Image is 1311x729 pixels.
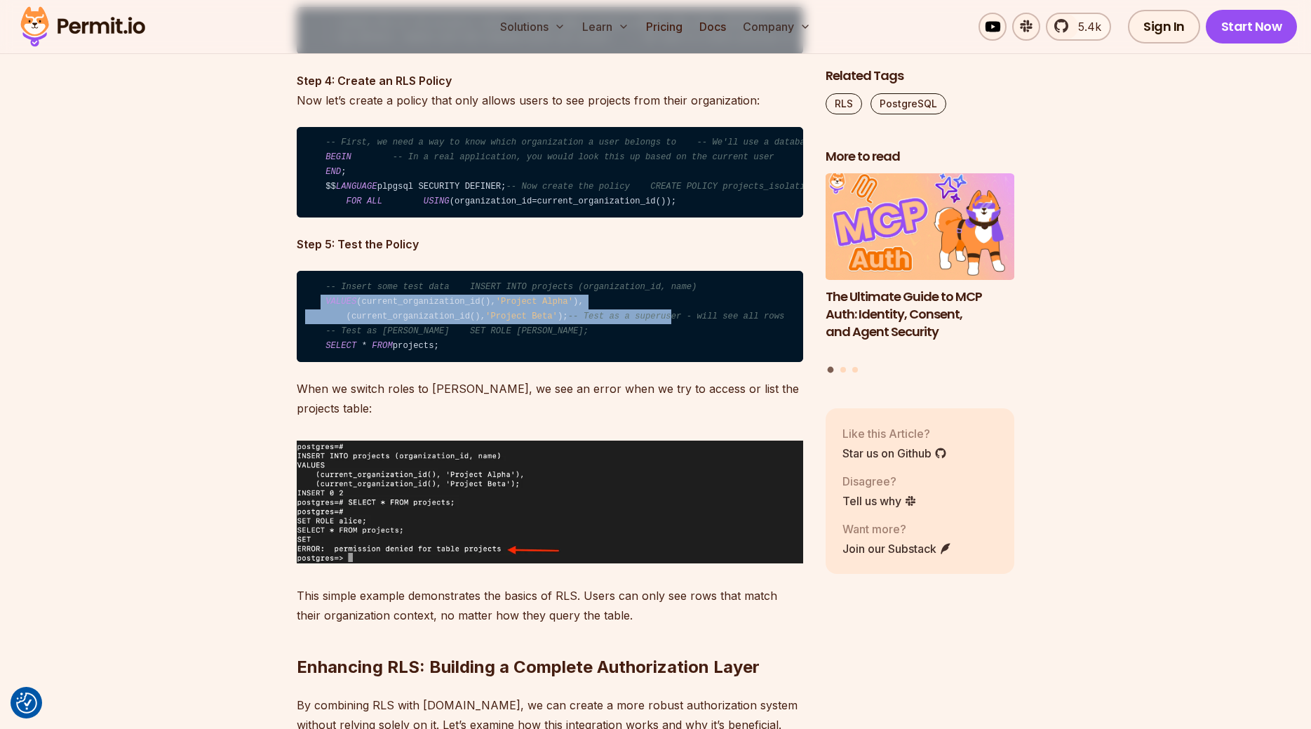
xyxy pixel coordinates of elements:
h2: Enhancing RLS: Building a Complete Authorization Layer [297,600,803,678]
p: Disagree? [842,473,917,490]
button: Consent Preferences [16,693,37,714]
button: Solutions [495,13,571,41]
span: FROM [372,341,392,351]
span: -- Test as [PERSON_NAME] SET ROLE [PERSON_NAME]; [325,326,589,336]
span: FOR [347,196,362,206]
a: Join our Substack [842,540,952,557]
a: RLS [826,93,862,114]
img: Revisit consent button [16,693,37,714]
span: BEGIN [325,152,351,162]
strong: Step 4: Create an RLS Policy [297,74,452,88]
p: This simple example demonstrates the basics of RLS. Users can only see rows that match their orga... [297,586,803,625]
a: The Ultimate Guide to MCP Auth: Identity, Consent, and Agent SecurityThe Ultimate Guide to MCP Au... [826,174,1015,359]
button: Go to slide 3 [852,367,858,373]
span: 'Project Beta' [485,312,558,321]
span: 'Project Alpha' [496,297,573,307]
p: Now let’s create a policy that only allows users to see projects from their organization: [297,71,803,110]
strong: Step 5: Test the Policy [297,237,419,251]
a: Docs [694,13,732,41]
a: Pricing [640,13,688,41]
a: Start Now [1206,10,1298,44]
h2: More to read [826,148,1015,166]
span: USING [424,196,450,206]
p: When we switch roles to [PERSON_NAME], we see an error when we try to access or list the projects... [297,379,803,418]
h2: Related Tags [826,67,1015,85]
span: VALUES [325,297,356,307]
button: Go to slide 2 [840,367,846,373]
code: (current_organization_id(), ), (current_organization_id(), ); projects; [297,271,803,362]
p: Want more? [842,521,952,537]
button: Learn [577,13,635,41]
a: PostgreSQL [870,93,946,114]
span: -- Test as a superuser - will see all rows SELECT * FROM projects; [568,312,924,321]
span: = [532,196,537,206]
img: Permit logo [14,3,152,51]
button: Company [737,13,816,41]
img: image.png [297,441,803,563]
a: Tell us why [842,493,917,509]
span: -- Now create the policy CREATE POLICY projects_isolation_policy ON projects [506,182,913,192]
a: Sign In [1128,10,1200,44]
a: Star us on Github [842,445,947,462]
button: Go to slide 1 [828,367,834,373]
span: ALL [367,196,382,206]
span: -- Insert some test data INSERT INTO projects (organization_id, name) [325,282,697,292]
h3: The Ultimate Guide to MCP Auth: Identity, Consent, and Agent Security [826,288,1015,340]
code: ; $$ plpgsql SECURITY DEFINER; (organization_id current_organization_id()); [297,127,803,218]
span: END [325,167,341,177]
span: LANGUAGE [336,182,377,192]
span: 5.4k [1070,18,1101,35]
img: The Ultimate Guide to MCP Auth: Identity, Consent, and Agent Security [826,174,1015,281]
p: Like this Article? [842,425,947,442]
div: Posts [826,174,1015,375]
li: 1 of 3 [826,174,1015,359]
a: 5.4k [1046,13,1111,41]
span: SELECT [325,341,356,351]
